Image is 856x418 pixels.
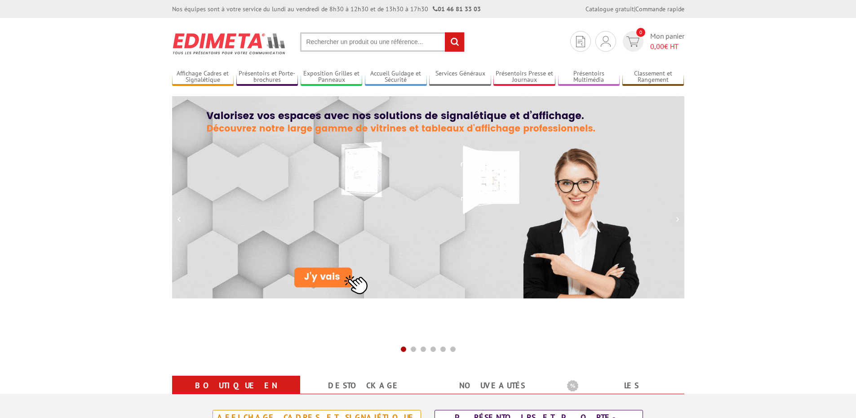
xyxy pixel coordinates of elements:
img: Présentoir, panneau, stand - Edimeta - PLV, affichage, mobilier bureau, entreprise [172,27,287,60]
a: Accueil Guidage et Sécurité [365,70,427,84]
a: nouveautés [439,378,546,394]
span: 0 [636,28,645,37]
span: 0,00 [650,42,664,51]
a: Présentoirs et Porte-brochures [236,70,298,84]
a: Services Généraux [429,70,491,84]
a: Affichage Cadres et Signalétique [172,70,234,84]
span: € HT [650,41,684,52]
a: Destockage [311,378,417,394]
img: devis rapide [626,36,639,47]
a: Boutique en ligne [183,378,289,410]
img: devis rapide [601,36,611,47]
a: Les promotions [567,378,674,410]
a: Exposition Grilles et Panneaux [301,70,363,84]
a: Catalogue gratuit [585,5,634,13]
div: | [585,4,684,13]
div: Nos équipes sont à votre service du lundi au vendredi de 8h30 à 12h30 et de 13h30 à 17h30 [172,4,481,13]
input: rechercher [445,32,464,52]
img: devis rapide [576,36,585,47]
b: Les promotions [567,378,679,396]
a: Présentoirs Presse et Journaux [493,70,555,84]
a: Présentoirs Multimédia [558,70,620,84]
span: Mon panier [650,31,684,52]
input: Rechercher un produit ou une référence... [300,32,465,52]
a: Classement et Rangement [622,70,684,84]
a: Commande rapide [635,5,684,13]
a: devis rapide 0 Mon panier 0,00€ HT [621,31,684,52]
strong: 01 46 81 33 03 [433,5,481,13]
